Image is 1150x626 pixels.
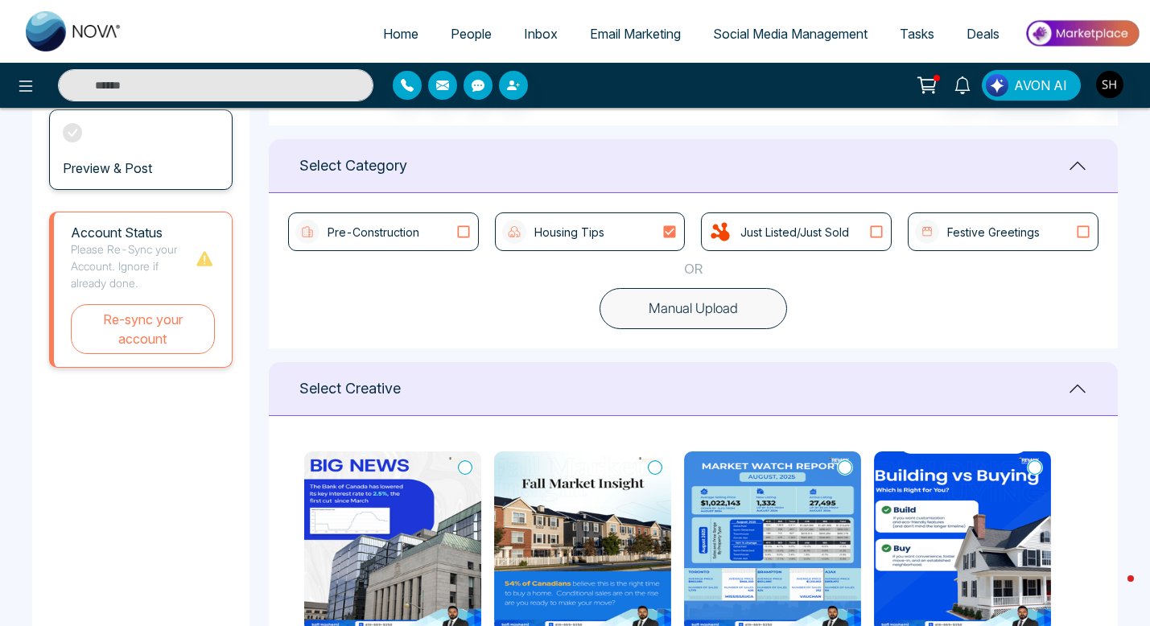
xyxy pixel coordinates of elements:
[71,241,195,291] p: Please Re-Sync your Account. Ignore if already done.
[697,19,884,49] a: Social Media Management
[1095,571,1134,610] iframe: Intercom live chat
[600,288,787,330] button: Manual Upload
[982,70,1081,101] button: AVON AI
[328,224,419,241] p: Pre-Construction
[451,26,492,42] span: People
[947,224,1040,241] p: Festive Greetings
[26,11,122,51] img: Nova CRM Logo
[574,19,697,49] a: Email Marketing
[684,259,703,280] p: OR
[884,19,950,49] a: Tasks
[713,26,868,42] span: Social Media Management
[986,74,1008,97] img: Lead Flow
[900,26,934,42] span: Tasks
[534,224,604,241] p: Housing Tips
[1024,15,1140,51] img: Market-place.gif
[435,19,508,49] a: People
[590,26,681,42] span: Email Marketing
[383,26,418,42] span: Home
[367,19,435,49] a: Home
[708,220,732,244] img: icon
[295,220,319,244] img: icon
[915,220,939,244] img: icon
[502,220,526,244] img: icon
[1096,71,1123,98] img: User Avatar
[71,225,195,241] h1: Account Status
[524,26,558,42] span: Inbox
[967,26,1000,42] span: Deals
[63,161,152,176] h3: Preview & Post
[299,380,401,397] h1: Select Creative
[508,19,574,49] a: Inbox
[1014,76,1067,95] span: AVON AI
[740,224,849,241] p: Just Listed/Just Sold
[299,157,407,175] h1: Select Category
[71,304,215,354] button: Re-sync your account
[950,19,1016,49] a: Deals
